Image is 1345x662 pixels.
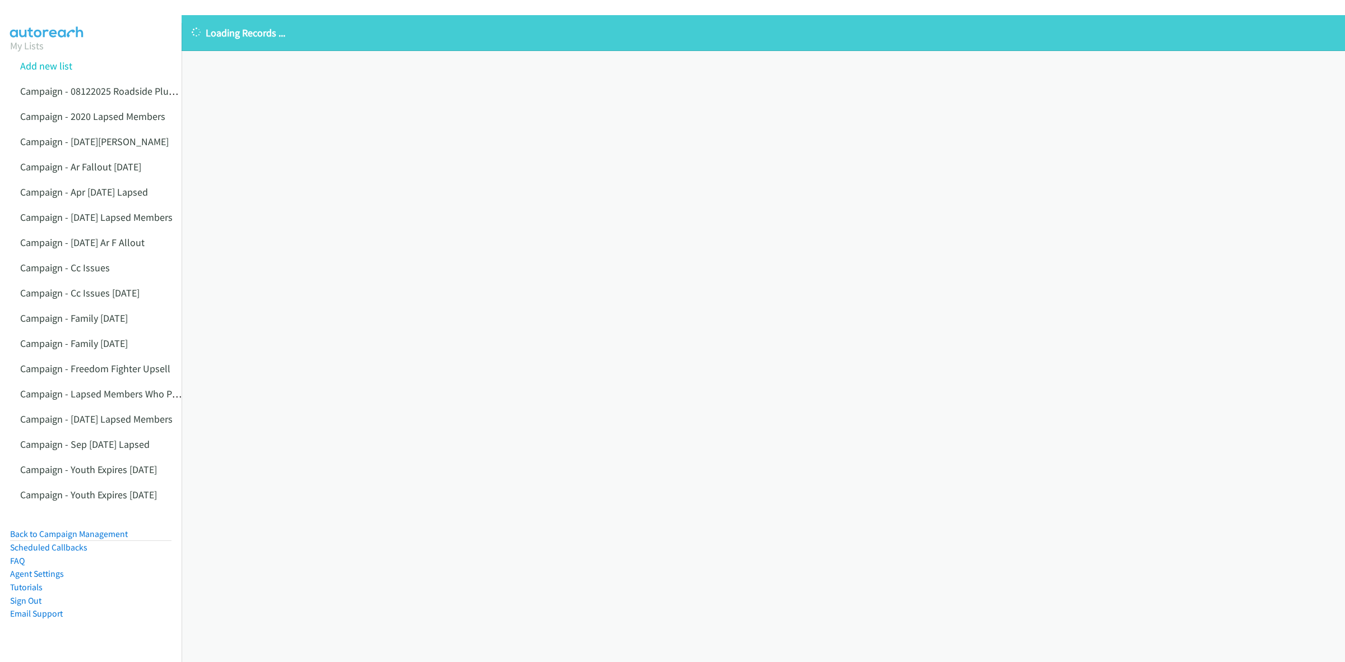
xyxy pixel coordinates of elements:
[10,39,44,52] a: My Lists
[20,438,150,451] a: Campaign - Sep [DATE] Lapsed
[20,135,169,148] a: Campaign - [DATE][PERSON_NAME]
[20,463,157,476] a: Campaign - Youth Expires [DATE]
[20,211,173,224] a: Campaign - [DATE] Lapsed Members
[20,337,128,350] a: Campaign - Family [DATE]
[20,362,170,375] a: Campaign - Freedom Fighter Upsell
[10,582,43,592] a: Tutorials
[10,542,87,553] a: Scheduled Callbacks
[20,110,165,123] a: Campaign - 2020 Lapsed Members
[192,25,1335,40] p: Loading Records ...
[20,387,265,400] a: Campaign - Lapsed Members Who Purchased Vmd Tickets
[20,413,173,425] a: Campaign - [DATE] Lapsed Members
[20,286,140,299] a: Campaign - Cc Issues [DATE]
[20,488,157,501] a: Campaign - Youth Expires [DATE]
[20,160,141,173] a: Campaign - Ar Fallout [DATE]
[10,608,63,619] a: Email Support
[10,568,64,579] a: Agent Settings
[10,595,41,606] a: Sign Out
[10,529,128,539] a: Back to Campaign Management
[20,312,128,325] a: Campaign - Family [DATE]
[20,85,225,98] a: Campaign - 08122025 Roadside Plus No Vehicles
[10,555,25,566] a: FAQ
[20,186,148,198] a: Campaign - Apr [DATE] Lapsed
[20,261,110,274] a: Campaign - Cc Issues
[20,236,145,249] a: Campaign - [DATE] Ar F Allout
[20,59,72,72] a: Add new list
